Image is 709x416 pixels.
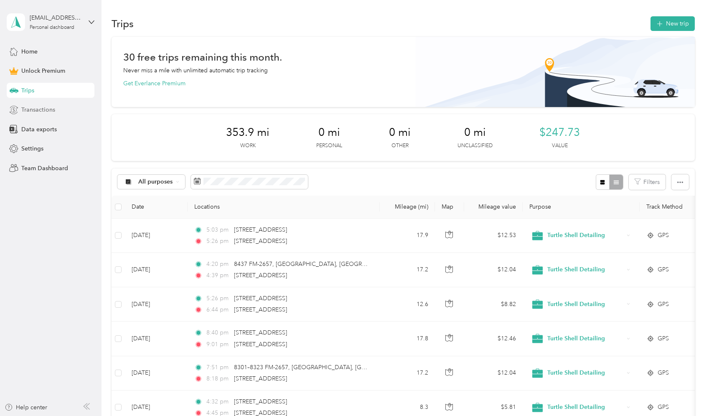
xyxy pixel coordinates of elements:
[21,66,65,75] span: Unlock Premium
[316,142,342,150] p: Personal
[547,403,624,412] span: Turtle Shell Detailing
[125,287,188,322] td: [DATE]
[547,265,624,274] span: Turtle Shell Detailing
[380,196,435,219] th: Mileage (mi)
[464,253,523,287] td: $12.04
[539,126,580,139] span: $247.73
[658,265,669,274] span: GPS
[435,196,464,219] th: Map
[112,19,134,28] h1: Trips
[123,53,282,61] h1: 30 free trips remaining this month.
[21,164,68,173] span: Team Dashboard
[234,375,287,382] span: [STREET_ADDRESS]
[21,125,57,134] span: Data exports
[21,47,38,56] span: Home
[226,126,269,139] span: 353.9 mi
[21,144,43,153] span: Settings
[658,231,669,240] span: GPS
[125,356,188,390] td: [DATE]
[464,126,486,139] span: 0 mi
[380,287,435,322] td: 12.6
[206,363,230,372] span: 7:51 pm
[123,66,268,75] p: Never miss a mile with unlimited automatic trip tracking
[5,403,47,412] button: Help center
[123,79,186,88] button: Get Everlance Premium
[391,142,409,150] p: Other
[547,334,624,343] span: Turtle Shell Detailing
[30,25,74,30] div: Personal dashboard
[552,142,568,150] p: Value
[464,322,523,356] td: $12.46
[658,334,669,343] span: GPS
[457,142,493,150] p: Unclassified
[415,37,695,107] img: Banner
[206,397,230,406] span: 4:32 pm
[464,287,523,322] td: $8.82
[206,271,230,280] span: 4:39 pm
[234,306,287,313] span: [STREET_ADDRESS]
[234,260,399,268] span: 8437 FM-2657, [GEOGRAPHIC_DATA], [GEOGRAPHIC_DATA]
[464,196,523,219] th: Mileage value
[21,86,34,95] span: Trips
[658,403,669,412] span: GPS
[206,328,230,337] span: 8:40 pm
[30,13,82,22] div: [EMAIL_ADDRESS][DOMAIN_NAME]
[125,219,188,253] td: [DATE]
[658,300,669,309] span: GPS
[547,231,624,240] span: Turtle Shell Detailing
[651,16,695,31] button: New trip
[206,294,230,303] span: 5:26 pm
[523,196,640,219] th: Purpose
[234,329,287,336] span: [STREET_ADDRESS]
[389,126,411,139] span: 0 mi
[234,364,415,371] span: 8301–8323 FM-2657, [GEOGRAPHIC_DATA], [GEOGRAPHIC_DATA]
[380,322,435,356] td: 17.8
[206,260,230,269] span: 4:20 pm
[547,368,624,378] span: Turtle Shell Detailing
[234,398,287,405] span: [STREET_ADDRESS]
[234,341,287,348] span: [STREET_ADDRESS]
[547,300,624,309] span: Turtle Shell Detailing
[21,105,55,114] span: Transactions
[125,196,188,219] th: Date
[318,126,340,139] span: 0 mi
[206,305,230,314] span: 6:44 pm
[234,226,287,233] span: [STREET_ADDRESS]
[206,374,230,383] span: 8:18 pm
[206,237,230,246] span: 5:26 pm
[206,225,230,235] span: 5:03 pm
[234,295,287,302] span: [STREET_ADDRESS]
[206,340,230,349] span: 9:01 pm
[640,196,698,219] th: Track Method
[662,369,709,416] iframe: Everlance-gr Chat Button Frame
[464,356,523,390] td: $12.04
[380,219,435,253] td: 17.9
[138,179,173,185] span: All purposes
[240,142,256,150] p: Work
[125,253,188,287] td: [DATE]
[464,219,523,253] td: $12.53
[629,174,666,190] button: Filters
[188,196,380,219] th: Locations
[125,322,188,356] td: [DATE]
[380,253,435,287] td: 17.2
[380,356,435,390] td: 17.2
[234,237,287,245] span: [STREET_ADDRESS]
[234,272,287,279] span: [STREET_ADDRESS]
[658,368,669,378] span: GPS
